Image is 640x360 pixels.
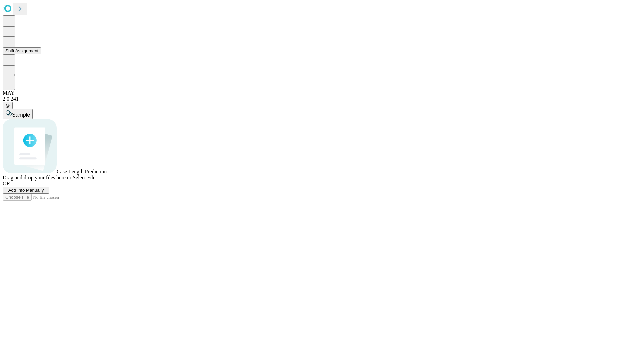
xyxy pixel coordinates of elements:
[3,90,637,96] div: MAY
[3,181,10,186] span: OR
[3,102,13,109] button: @
[3,47,41,54] button: Shift Assignment
[8,188,44,193] span: Add Info Manually
[73,175,95,180] span: Select File
[3,109,33,119] button: Sample
[3,187,49,194] button: Add Info Manually
[12,112,30,118] span: Sample
[57,169,107,174] span: Case Length Prediction
[3,175,71,180] span: Drag and drop your files here or
[5,103,10,108] span: @
[3,96,637,102] div: 2.0.241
